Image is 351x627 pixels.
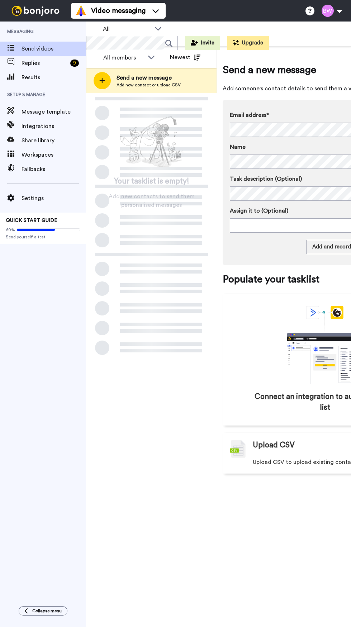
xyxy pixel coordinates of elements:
[6,218,57,223] span: QUICK START GUIDE
[22,59,67,67] span: Replies
[165,50,206,65] button: Newest
[230,143,246,151] span: Name
[116,113,188,171] img: ready-set-action.png
[91,6,146,16] span: Video messaging
[6,227,15,233] span: 60%
[97,192,206,209] span: Add new contacts to send them personalised messages
[32,608,62,614] span: Collapse menu
[185,36,220,50] button: Invite
[103,53,144,62] div: All members
[75,5,87,16] img: vm-color.svg
[117,82,181,88] span: Add new contact or upload CSV
[114,176,189,187] span: Your tasklist is empty!
[230,440,246,458] img: csv-grey.png
[227,36,269,50] button: Upgrade
[22,165,86,174] span: Fallbacks
[22,194,86,203] span: Settings
[253,440,295,451] span: Upload CSV
[117,73,181,82] span: Send a new message
[22,122,86,130] span: Integrations
[19,606,67,616] button: Collapse menu
[70,60,79,67] div: 9
[22,44,86,53] span: Send videos
[9,6,62,16] img: bj-logo-header-white.svg
[6,234,80,240] span: Send yourself a test
[103,25,151,33] span: All
[22,136,86,145] span: Share library
[22,108,86,116] span: Message template
[22,151,86,159] span: Workspaces
[22,73,86,82] span: Results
